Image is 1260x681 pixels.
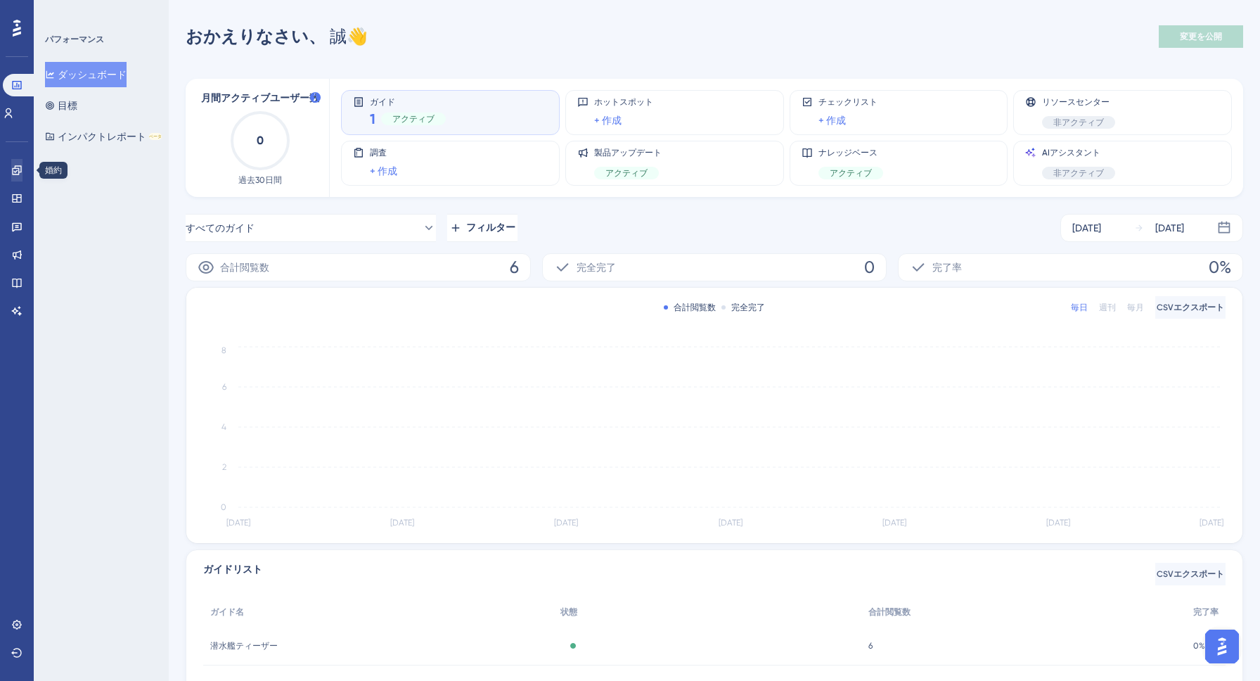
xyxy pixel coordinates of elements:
[1099,303,1116,312] font: 週刊
[1042,148,1100,158] font: AIアシスタント
[594,97,653,107] font: ホットスポット
[1127,303,1144,312] font: 毎月
[719,518,742,528] tspan: [DATE]
[818,115,846,126] font: + 作成
[226,518,250,528] tspan: [DATE]
[330,27,347,46] font: 誠
[186,214,436,242] button: すべてのガイド
[210,641,278,651] font: 潜水艦ティーザー
[203,564,262,575] font: ガイドリスト
[238,175,282,185] font: 過去30日間
[186,222,255,234] font: すべてのガイド
[1159,25,1243,48] button: 変更を公開
[674,303,716,312] font: 合計閲覧数
[58,131,146,142] font: インパクトレポート
[370,110,375,127] font: 1
[45,93,77,118] button: 目標
[370,148,387,158] font: 調査
[1157,303,1224,312] font: CSVエクスポート
[1157,569,1224,579] font: CSVエクスポート
[221,422,226,432] tspan: 4
[149,134,162,139] font: ベータ
[554,518,578,528] tspan: [DATE]
[1042,97,1110,107] font: リソースセンター
[1155,563,1226,585] button: CSVエクスポート
[392,114,435,124] font: アクティブ
[201,92,319,104] font: 月間アクティブユーザー数
[186,26,326,46] font: おかえりなさい、
[222,462,226,472] tspan: 2
[1053,117,1104,127] font: 非アクティブ
[1155,222,1184,234] font: [DATE]
[1200,518,1223,528] tspan: [DATE]
[1209,257,1231,277] font: 0%
[370,97,395,107] font: ガイド
[882,518,906,528] tspan: [DATE]
[560,607,577,617] font: 状態
[605,168,648,178] font: アクティブ
[1193,641,1205,651] font: 0%
[210,607,244,617] font: ガイド名
[370,165,397,177] font: + 作成
[221,345,226,355] tspan: 8
[221,502,226,512] tspan: 0
[868,640,873,651] span: 6
[1053,168,1104,178] font: 非アクティブ
[731,303,765,312] font: 完全完了
[45,34,104,44] font: パフォーマンス
[868,607,911,617] font: 合計閲覧数
[594,148,662,158] font: 製品アップデート
[58,69,127,80] font: ダッシュボード
[222,382,226,392] tspan: 6
[1046,518,1070,528] tspan: [DATE]
[1201,625,1243,668] iframe: UserGuiding AIアシスタントランチャー
[220,262,269,273] font: 合計閲覧数
[510,256,519,279] span: 6
[58,100,77,111] font: 目標
[1180,32,1222,42] font: 変更を公開
[1193,607,1219,617] font: 完了率
[594,115,622,126] font: + 作成
[347,27,368,46] font: 👋
[830,168,872,178] font: アクティブ
[45,62,127,87] button: ダッシュボード
[45,124,162,149] button: インパクトレポートベータ
[447,214,517,242] button: フィルター
[466,222,515,234] font: フィルター
[932,262,962,273] font: 完了率
[1072,222,1101,234] font: [DATE]
[818,97,877,107] font: チェックリスト
[1155,296,1226,319] button: CSVエクスポート
[390,518,414,528] tspan: [DATE]
[864,256,875,279] span: 0
[577,262,616,273] font: 完全完了
[257,134,264,147] text: 0
[1071,303,1088,312] font: 毎日
[818,148,877,158] font: ナレッジベース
